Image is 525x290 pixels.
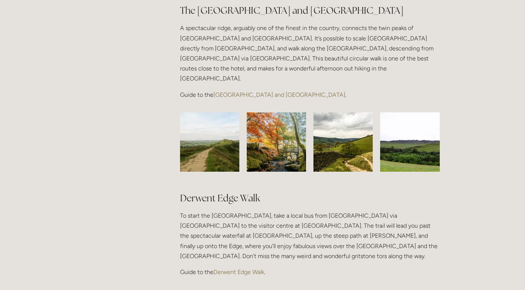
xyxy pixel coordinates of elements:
[365,112,454,172] img: Picture of Peak district view, View from a hike in the Peak District, Losehill House Hotel &amp; Spa
[213,268,264,276] a: Derwent Edge Walk
[180,23,440,83] p: A spectacular ridge, arguably one of the finest in the country, connects the twin peaks of [GEOGR...
[180,267,440,277] p: Guide to the .
[180,192,440,205] h2: Derwent Edge Walk
[180,4,440,17] h2: The [GEOGRAPHIC_DATA] and [GEOGRAPHIC_DATA]
[180,211,440,261] p: To start the [GEOGRAPHIC_DATA], take a local bus from [GEOGRAPHIC_DATA] via [GEOGRAPHIC_DATA] to ...
[237,112,316,172] img: Forest in the Peak District, Losehill House Hotel &amp; Spa
[303,112,382,172] img: View from a hike in the Peak District, Losehill House Hotel &amp; Spa
[170,112,249,172] img: Peak District Path, Losehill House Hotel &amp; Spa
[180,90,440,100] p: Guide to the .
[213,91,345,98] a: [GEOGRAPHIC_DATA] and [GEOGRAPHIC_DATA]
